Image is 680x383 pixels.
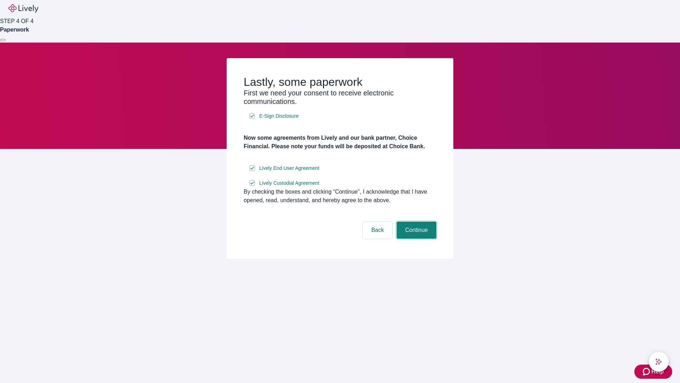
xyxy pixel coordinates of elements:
[8,4,38,13] img: Lively
[259,165,319,172] span: Lively End User Agreement
[259,179,319,187] span: Lively Custodial Agreement
[649,352,669,372] button: chat
[258,164,321,173] a: e-sign disclosure document
[259,112,299,120] span: E-Sign Disclosure
[634,365,672,379] button: Zendesk support iconHelp
[244,134,436,151] h4: Now some agreements from Lively and our bank partner, Choice Financial. Please note your funds wi...
[363,222,392,239] button: Back
[258,179,321,188] a: e-sign disclosure document
[258,112,300,121] a: e-sign disclosure document
[244,89,436,106] h3: First we need your consent to receive electronic communications.
[244,188,436,205] div: By checking the boxes and clicking “Continue", I acknowledge that I have opened, read, understand...
[655,358,662,365] svg: Lively AI Assistant
[244,75,436,89] h2: Lastly, some paperwork
[651,367,664,376] span: Help
[643,367,651,376] svg: Zendesk support icon
[397,222,436,239] button: Continue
